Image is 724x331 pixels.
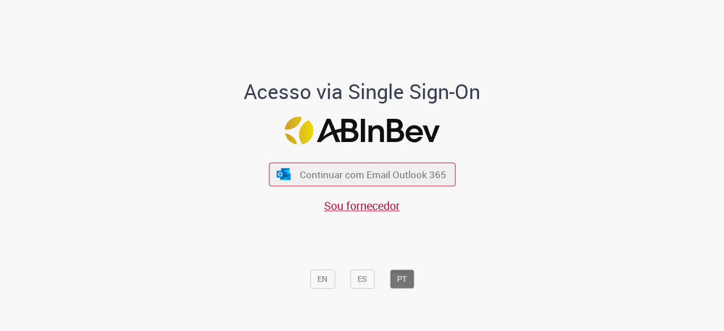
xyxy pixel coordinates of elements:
[390,270,414,289] button: PT
[276,168,292,180] img: ícone Azure/Microsoft 360
[205,81,519,104] h1: Acesso via Single Sign-On
[269,163,455,186] button: ícone Azure/Microsoft 360 Continuar com Email Outlook 365
[350,270,374,289] button: ES
[324,198,400,213] a: Sou fornecedor
[300,168,446,181] span: Continuar com Email Outlook 365
[310,270,335,289] button: EN
[285,117,439,144] img: Logo ABInBev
